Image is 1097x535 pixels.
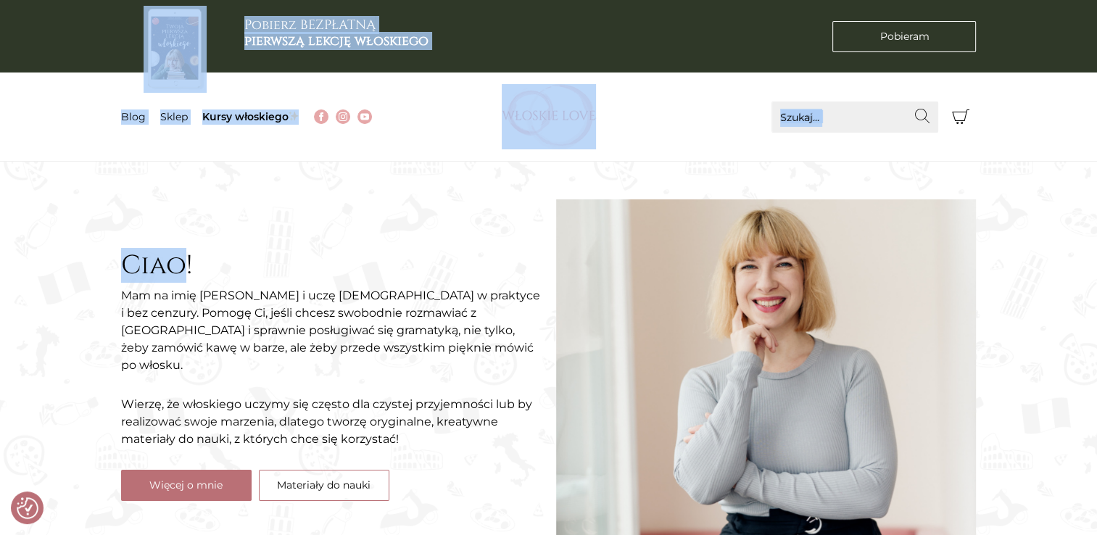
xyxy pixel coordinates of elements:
img: Włoskielove [502,84,596,149]
a: Materiały do nauki [259,470,389,501]
input: Szukaj... [771,101,938,133]
img: ✨ [289,111,299,121]
p: Mam na imię [PERSON_NAME] i uczę [DEMOGRAPHIC_DATA] w praktyce i bez cenzury. Pomogę Ci, jeśli ch... [121,287,542,374]
p: Wierzę, że włoskiego uczymy się często dla czystej przyjemności lub by realizować swoje marzenia,... [121,396,542,448]
a: Kursy włoskiego [202,110,300,123]
h2: Ciao! [121,250,542,281]
img: Revisit consent button [17,497,38,519]
button: Preferencje co do zgód [17,497,38,519]
a: Pobieram [832,21,976,52]
h3: Pobierz BEZPŁATNĄ [244,17,429,49]
span: Pobieram [879,29,929,44]
button: Koszyk [945,101,977,133]
a: Sklep [160,110,188,123]
b: pierwszą lekcję włoskiego [244,32,429,50]
a: Blog [121,110,146,123]
a: Więcej o mnie [121,470,252,501]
